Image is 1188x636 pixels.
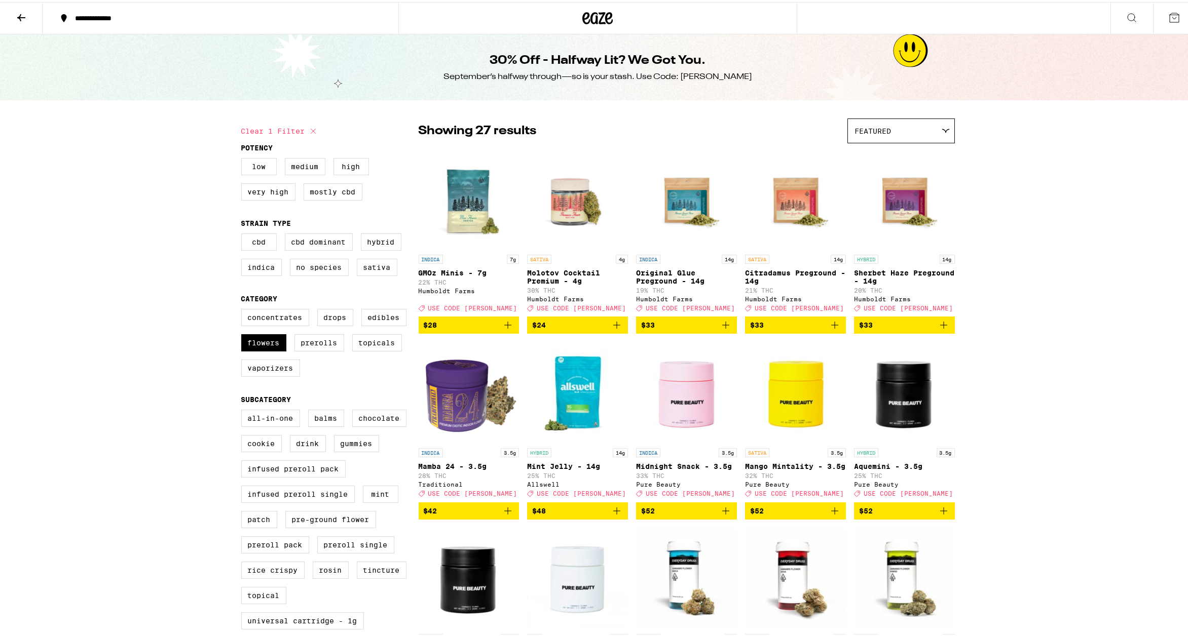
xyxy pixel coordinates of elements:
div: Humboldt Farms [636,294,737,300]
button: Add to bag [854,500,955,518]
p: INDICA [419,253,443,262]
a: Open page for GMOz Minis - 7g from Humboldt Farms [419,146,519,314]
div: Pure Beauty [745,479,846,486]
span: $52 [859,505,873,513]
img: Humboldt Farms - Molotov Cocktail Premium - 4g [527,146,628,248]
img: Everyday - Papaya Mirage - 7g [854,526,955,627]
button: Add to bag [527,314,628,332]
p: 3.5g [828,446,846,455]
span: $33 [750,319,764,327]
p: 14g [940,253,955,262]
p: 33% THC [636,470,737,477]
p: SATIVA [745,446,769,455]
label: Rice Crispy [241,560,305,577]
span: USE CODE [PERSON_NAME] [755,303,844,309]
button: Clear 1 filter [241,116,319,142]
span: Hi. Need any help? [6,7,73,15]
label: All-In-One [241,408,300,425]
label: Drink [290,433,326,450]
p: HYBRID [854,253,878,262]
span: USE CODE [PERSON_NAME] [428,489,517,495]
button: Add to bag [636,500,737,518]
p: GMOz Minis - 7g [419,267,519,275]
label: Drops [317,307,353,324]
img: Allswell - Mint Jelly - 14g [527,340,628,441]
label: Low [241,156,277,173]
label: Topical [241,585,286,602]
span: $52 [750,505,764,513]
label: Gummies [334,433,379,450]
label: Tincture [357,560,406,577]
img: Pure Beauty - Mango Mintality - 3.5g [745,340,846,441]
p: 30% THC [527,285,628,292]
label: Concentrates [241,307,309,324]
p: Mamba 24 - 3.5g [419,460,519,468]
p: Mint Jelly - 14g [527,460,628,468]
img: Traditional - Mamba 24 - 3.5g [419,340,519,441]
p: 7g [507,253,519,262]
label: Indica [241,257,282,274]
img: Humboldt Farms - Citradamus Preground - 14g [745,146,846,248]
label: Universal Cartridge - 1g [241,610,364,627]
p: Citradamus Preground - 14g [745,267,846,283]
legend: Potency [241,142,273,150]
label: Preroll Pack [241,534,309,551]
legend: Strain Type [241,217,291,225]
p: Mango Mintality - 3.5g [745,460,846,468]
p: HYBRID [854,446,878,455]
p: 3.5g [937,446,955,455]
p: 21% THC [745,285,846,292]
span: $52 [641,505,655,513]
img: Humboldt Farms - Original Glue Preground - 14g [636,146,737,248]
label: Medium [285,156,325,173]
span: USE CODE [PERSON_NAME] [428,303,517,309]
span: $24 [532,319,546,327]
p: SATIVA [745,253,769,262]
p: 20% THC [854,285,955,292]
img: Humboldt Farms - Sherbet Haze Preground - 14g [854,146,955,248]
p: Aquemini - 3.5g [854,460,955,468]
div: Humboldt Farms [419,286,519,292]
button: Add to bag [527,500,628,518]
a: Open page for Mint Jelly - 14g from Allswell [527,340,628,500]
p: 25% THC [854,470,955,477]
img: Pure Beauty - Midnight Snack - 3.5g [636,340,737,441]
img: Everyday - Strawberry Uplift Smalls - 7g [745,526,846,627]
label: High [333,156,369,173]
p: Midnight Snack - 3.5g [636,460,737,468]
button: Add to bag [636,314,737,332]
span: USE CODE [PERSON_NAME] [537,303,626,309]
p: 3.5g [719,446,737,455]
label: CBD [241,231,277,249]
h1: 30% Off - Halfway Lit? We Got You. [490,50,706,67]
span: $48 [532,505,546,513]
label: Flowers [241,332,286,349]
span: USE CODE [PERSON_NAME] [646,303,735,309]
label: Rosin [313,560,349,577]
img: Pure Beauty - Gush Mints 1:1 - 3.5g [527,526,628,627]
label: Cookie [241,433,282,450]
div: Humboldt Farms [745,294,846,300]
img: Pure Beauty - Aquemini - 3.5g [854,340,955,441]
p: 3.5g [501,446,519,455]
img: Humboldt Farms - GMOz Minis - 7g [419,146,519,248]
legend: Subcategory [241,393,291,402]
p: INDICA [636,253,660,262]
p: Molotov Cocktail Premium - 4g [527,267,628,283]
p: 14g [831,253,846,262]
a: Open page for Molotov Cocktail Premium - 4g from Humboldt Farms [527,146,628,314]
p: SATIVA [527,253,551,262]
p: Sherbet Haze Preground - 14g [854,267,955,283]
label: Vaporizers [241,357,300,375]
div: September’s halfway through—so is your stash. Use Code: [PERSON_NAME] [443,69,752,81]
label: Edibles [361,307,406,324]
p: 32% THC [745,470,846,477]
a: Open page for Mango Mintality - 3.5g from Pure Beauty [745,340,846,500]
a: Open page for Aquemini - 3.5g from Pure Beauty [854,340,955,500]
div: Allswell [527,479,628,486]
button: Add to bag [419,314,519,332]
span: USE CODE [PERSON_NAME] [537,489,626,495]
label: Patch [241,509,277,526]
span: $33 [859,319,873,327]
label: Topicals [352,332,402,349]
